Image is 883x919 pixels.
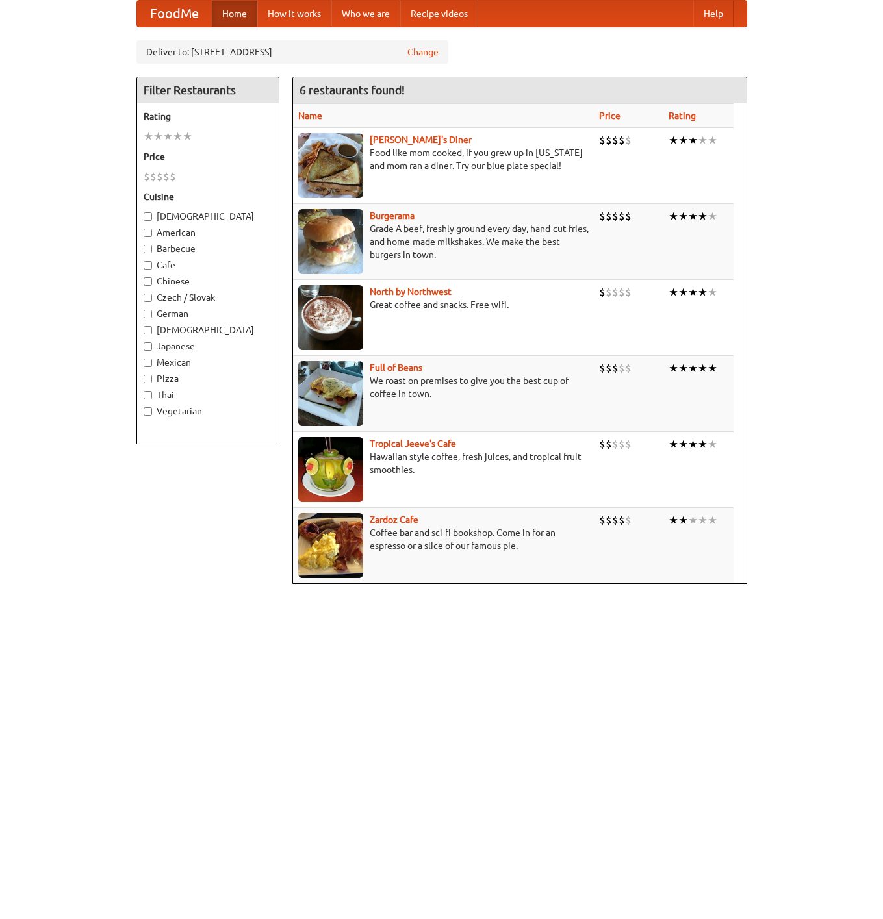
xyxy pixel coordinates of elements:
[606,361,612,375] li: $
[688,513,698,527] li: ★
[298,133,363,198] img: sallys.jpg
[698,133,708,147] li: ★
[144,150,272,163] h5: Price
[163,129,173,144] li: ★
[599,361,606,375] li: $
[678,513,688,527] li: ★
[153,129,163,144] li: ★
[606,513,612,527] li: $
[599,285,606,299] li: $
[298,298,589,311] p: Great coffee and snacks. Free wifi.
[157,170,163,184] li: $
[144,340,272,353] label: Japanese
[144,294,152,302] input: Czech / Slovak
[370,362,422,373] a: Full of Beans
[298,361,363,426] img: beans.jpg
[298,450,589,476] p: Hawaiian style coffee, fresh juices, and tropical fruit smoothies.
[163,170,170,184] li: $
[599,133,606,147] li: $
[669,133,678,147] li: ★
[173,129,183,144] li: ★
[144,391,152,399] input: Thai
[612,361,619,375] li: $
[625,361,632,375] li: $
[144,170,150,184] li: $
[688,361,698,375] li: ★
[612,513,619,527] li: $
[144,405,272,418] label: Vegetarian
[144,242,272,255] label: Barbecue
[144,307,272,320] label: German
[599,437,606,451] li: $
[669,437,678,451] li: ★
[370,514,418,525] a: Zardoz Cafe
[688,285,698,299] li: ★
[619,133,625,147] li: $
[144,372,272,385] label: Pizza
[669,110,696,121] a: Rating
[144,310,152,318] input: German
[688,133,698,147] li: ★
[298,437,363,502] img: jeeves.jpg
[298,146,589,172] p: Food like mom cooked, if you grew up in [US_STATE] and mom ran a diner. Try our blue plate special!
[298,513,363,578] img: zardoz.jpg
[678,437,688,451] li: ★
[698,361,708,375] li: ★
[669,513,678,527] li: ★
[298,110,322,121] a: Name
[625,437,632,451] li: $
[370,210,415,221] a: Burgerama
[612,437,619,451] li: $
[678,133,688,147] li: ★
[619,209,625,223] li: $
[136,40,448,64] div: Deliver to: [STREET_ADDRESS]
[693,1,734,27] a: Help
[257,1,331,27] a: How it works
[688,437,698,451] li: ★
[137,77,279,103] h4: Filter Restaurants
[678,209,688,223] li: ★
[144,375,152,383] input: Pizza
[144,342,152,351] input: Japanese
[708,361,717,375] li: ★
[144,212,152,221] input: [DEMOGRAPHIC_DATA]
[698,285,708,299] li: ★
[625,513,632,527] li: $
[370,438,456,449] a: Tropical Jeeve's Cafe
[370,286,452,297] b: North by Northwest
[708,133,717,147] li: ★
[669,209,678,223] li: ★
[669,285,678,299] li: ★
[625,133,632,147] li: $
[298,526,589,552] p: Coffee bar and sci-fi bookshop. Come in for an espresso or a slice of our famous pie.
[612,133,619,147] li: $
[669,361,678,375] li: ★
[144,291,272,304] label: Czech / Slovak
[407,45,439,58] a: Change
[144,129,153,144] li: ★
[144,388,272,401] label: Thai
[144,258,272,271] label: Cafe
[144,323,272,336] label: [DEMOGRAPHIC_DATA]
[625,285,632,299] li: $
[144,210,272,223] label: [DEMOGRAPHIC_DATA]
[599,110,621,121] a: Price
[708,513,717,527] li: ★
[678,361,688,375] li: ★
[612,285,619,299] li: $
[606,285,612,299] li: $
[300,84,405,96] ng-pluralize: 6 restaurants found!
[606,133,612,147] li: $
[370,134,472,145] a: [PERSON_NAME]'s Diner
[144,245,152,253] input: Barbecue
[212,1,257,27] a: Home
[678,285,688,299] li: ★
[144,226,272,239] label: American
[144,275,272,288] label: Chinese
[170,170,176,184] li: $
[144,326,152,334] input: [DEMOGRAPHIC_DATA]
